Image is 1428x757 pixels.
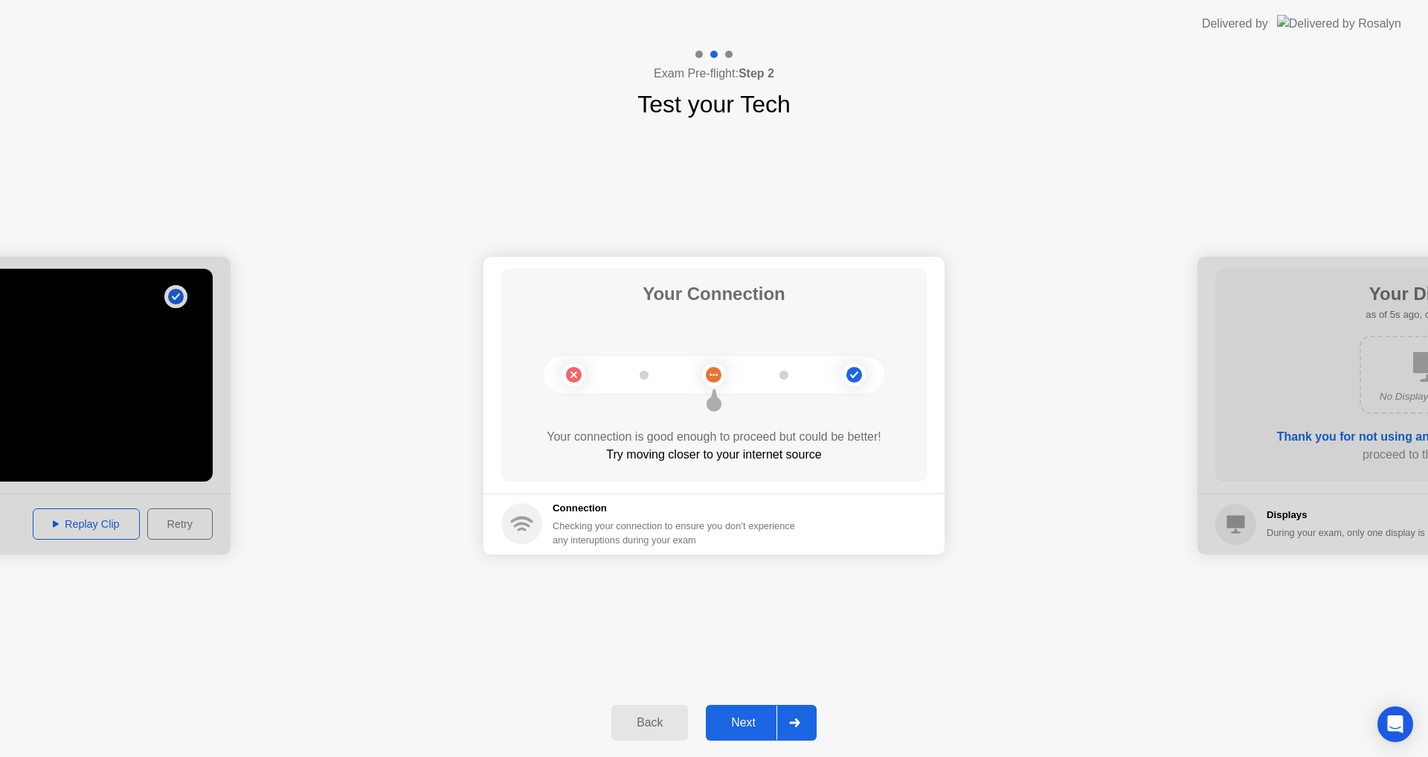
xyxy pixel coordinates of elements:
h5: Connection [553,501,804,516]
div: Next [710,716,776,729]
div: Your connection is good enough to proceed but could be better! [501,428,927,446]
h1: Test your Tech [637,86,791,122]
div: Checking your connection to ensure you don’t experience any interuptions during your exam [553,519,804,547]
div: Open Intercom Messenger [1377,706,1413,742]
h4: Exam Pre-flight: [654,65,774,83]
button: Next [706,705,817,741]
b: Step 2 [739,67,774,80]
button: Back [611,705,688,741]
img: Delivered by Rosalyn [1277,15,1401,32]
div: Back [616,716,684,729]
div: Try moving closer to your internet source [501,446,927,464]
div: Delivered by [1202,15,1268,33]
h1: Your Connection [643,281,785,307]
